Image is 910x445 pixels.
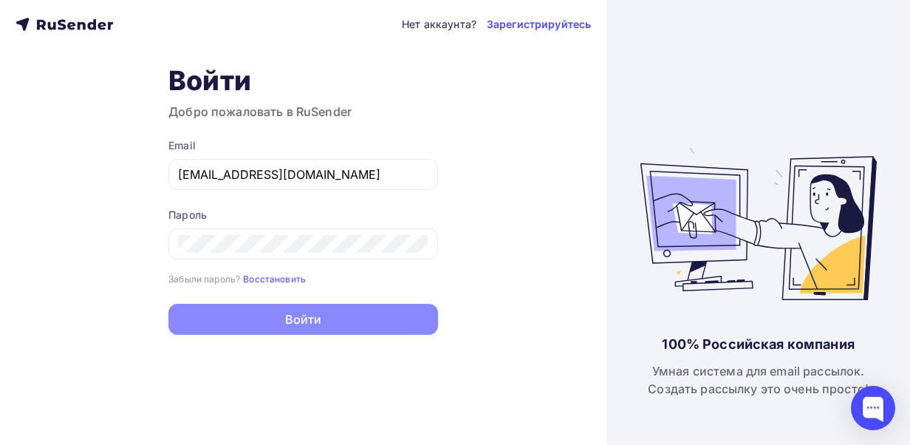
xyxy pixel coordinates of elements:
[648,362,869,398] div: Умная система для email рассылок. Создать рассылку это очень просто!
[243,272,306,285] a: Восстановить
[168,208,438,222] div: Пароль
[168,274,240,285] small: Забыли пароль?
[487,17,591,32] a: Зарегистрируйтесь
[168,138,438,153] div: Email
[178,166,428,183] input: Укажите свой email
[168,304,438,335] button: Войти
[243,274,306,285] small: Восстановить
[168,103,438,120] h3: Добро пожаловать в RuSender
[168,64,438,97] h1: Войти
[662,336,854,353] div: 100% Российская компания
[402,17,476,32] div: Нет аккаунта?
